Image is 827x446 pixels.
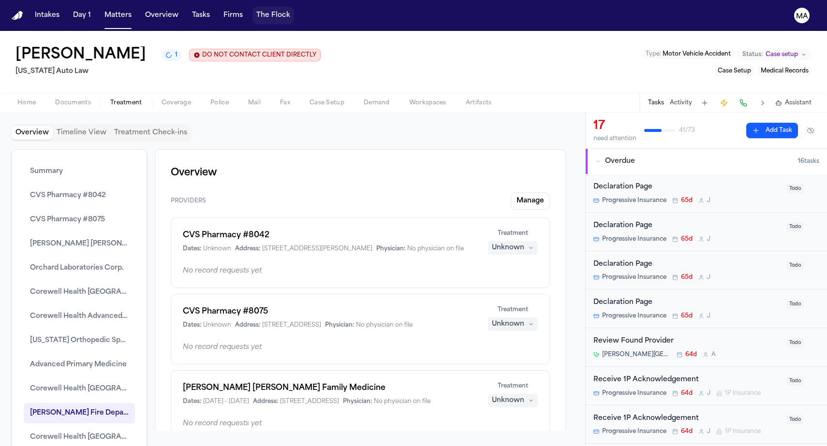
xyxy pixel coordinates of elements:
span: Physician: [376,245,405,253]
span: A [711,351,716,359]
span: [DATE] - [DATE] [203,398,249,405]
div: Open task: Receive 1P Acknowledgement [586,405,827,444]
h1: CVS Pharmacy #8075 [183,306,476,317]
span: No physician on file [374,398,430,405]
span: 1P Insurance [725,428,761,435]
button: Matters [101,7,135,24]
h1: [PERSON_NAME] [PERSON_NAME] Family Medicine [183,382,476,394]
button: Treatment Check-ins [110,126,191,140]
span: 65d [681,197,693,204]
span: Mail [248,99,261,107]
span: Case Setup [718,68,751,74]
span: J [707,389,710,397]
span: [PERSON_NAME] Fire Department (EMS) [30,407,129,419]
button: CVS Pharmacy #8075 [24,210,135,230]
span: 1P Insurance [725,389,761,397]
button: Assistant [775,99,812,107]
span: Corewell Health [GEOGRAPHIC_DATA] [30,432,129,443]
button: Edit Type: Motor Vehicle Accident [643,49,734,59]
button: Create Immediate Task [717,96,731,110]
button: Manage [511,192,550,210]
div: Open task: Declaration Page [586,213,827,251]
button: The Flock [252,7,294,24]
h1: Overview [171,165,550,181]
div: Unknown [492,319,524,329]
span: Todo [786,222,804,231]
span: Address: [253,398,278,405]
div: Declaration Page [593,220,781,231]
span: Orchard Laboratories Corp. [30,262,124,274]
span: Unknown [203,321,231,329]
span: 64d [681,389,693,397]
div: need attention [593,135,636,143]
span: Unknown [203,245,231,253]
span: Advanced Primary Medicine [30,359,127,371]
span: [PERSON_NAME] [PERSON_NAME] Family Medicine [30,238,129,250]
span: CVS Pharmacy #8042 [30,190,106,201]
span: Corewell Health Advanced Practice Clinician Surgical Services – [GEOGRAPHIC_DATA] [30,311,129,322]
button: Change status from Case setup [738,49,812,60]
span: 65d [681,235,693,243]
span: Todo [786,376,804,386]
div: Open task: Declaration Page [586,251,827,290]
span: Fax [280,99,290,107]
span: J [707,273,710,281]
span: Dates: [183,398,201,405]
span: Treatment [498,306,528,314]
span: Coverage [162,99,191,107]
span: Address: [235,321,260,329]
div: Open task: Declaration Page [586,174,827,213]
button: 1 active task [162,49,181,61]
div: Unknown [492,243,524,253]
span: Motor Vehicle Accident [663,51,731,57]
img: Finch Logo [12,11,23,20]
button: Unknown [488,317,538,331]
button: Make a Call [737,96,750,110]
div: Receive 1P Acknowledgement [593,413,781,424]
span: Treatment [110,99,142,107]
button: Timeline View [53,126,110,140]
span: Type : [646,51,661,57]
div: Declaration Page [593,259,781,270]
span: Workspaces [409,99,446,107]
span: [STREET_ADDRESS][PERSON_NAME] [262,245,372,253]
span: Progressive Insurance [602,273,666,281]
div: No record requests yet [183,343,538,352]
span: Corewell Health [GEOGRAPHIC_DATA] Imaging (Corewell [MEDICAL_DATA] – East) [30,287,129,298]
span: Progressive Insurance [602,389,666,397]
span: Status: [742,51,763,58]
button: Edit service: Medical Records [758,66,812,76]
button: Tasks [648,99,664,107]
button: Edit client contact restriction [189,49,321,61]
button: Add Task [746,123,798,138]
button: Add Task [698,96,711,110]
button: [PERSON_NAME] [PERSON_NAME] Family Medicine [24,234,135,254]
button: Advanced Primary Medicine [24,355,135,375]
button: CVS Pharmacy #8042 [24,186,135,206]
span: 64d [685,351,697,359]
button: Firms [220,7,247,24]
h1: CVS Pharmacy #8042 [183,230,476,241]
button: Day 1 [69,7,95,24]
a: Overview [141,7,182,24]
span: Physician: [325,321,354,329]
span: Police [210,99,229,107]
span: Todo [786,300,804,309]
span: J [707,197,710,204]
button: Unknown [488,394,538,407]
span: Todo [786,184,804,193]
button: Activity [670,99,692,107]
span: Providers [171,197,206,205]
span: Progressive Insurance [602,312,666,320]
span: Dates: [183,321,201,329]
div: 17 [593,118,636,134]
div: Receive 1P Acknowledgement [593,374,781,386]
span: Todo [786,338,804,347]
div: Open task: Declaration Page [586,289,827,328]
button: Intakes [31,7,63,24]
div: Review Found Provider [593,336,781,347]
button: Unknown [488,241,538,255]
span: Treatment [498,230,528,237]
